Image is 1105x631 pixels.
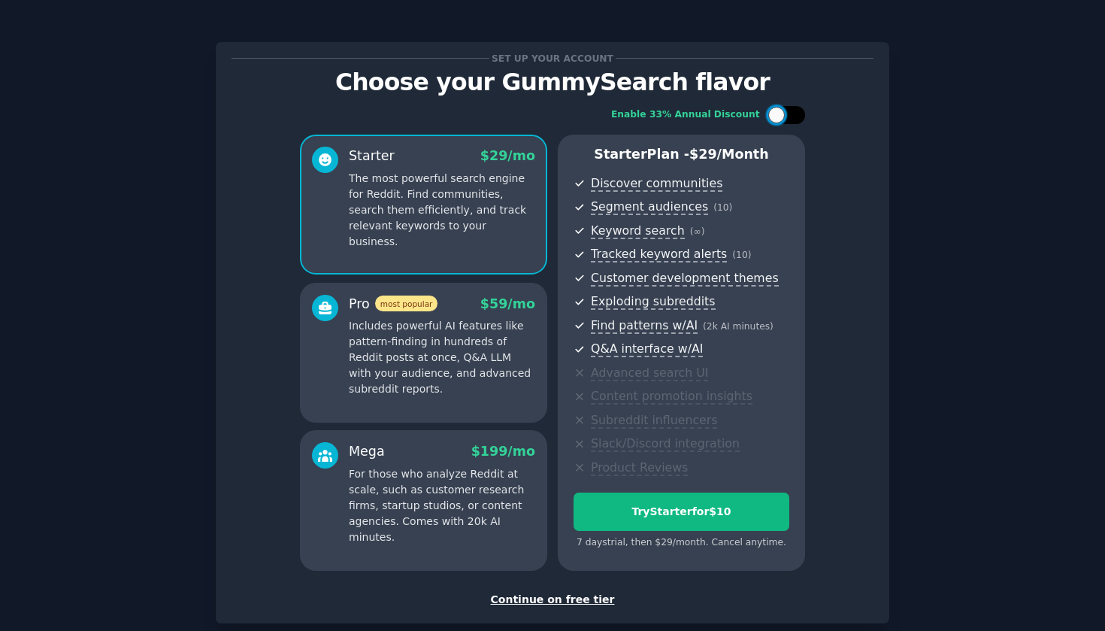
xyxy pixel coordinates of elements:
div: Pro [349,295,437,314]
span: most popular [375,296,438,311]
p: Choose your GummySearch flavor [232,69,873,96]
div: Mega [349,442,385,461]
span: Slack/Discord integration [591,436,740,452]
div: Starter [349,147,395,165]
span: $ 199 /mo [471,444,535,459]
span: ( 10 ) [732,250,751,260]
span: Discover communities [591,176,722,192]
span: Customer development themes [591,271,779,287]
p: Includes powerful AI features like pattern-finding in hundreds of Reddit posts at once, Q&A LLM w... [349,318,535,397]
span: Find patterns w/AI [591,318,698,334]
span: Set up your account [489,50,616,66]
span: ( 10 ) [713,202,732,213]
span: Subreddit influencers [591,413,717,429]
span: Product Reviews [591,460,688,476]
span: Content promotion insights [591,389,752,405]
span: Exploding subreddits [591,294,715,310]
p: Starter Plan - [574,145,789,164]
div: Enable 33% Annual Discount [611,108,760,122]
span: Advanced search UI [591,366,708,381]
span: Segment audiences [591,199,708,215]
button: TryStarterfor$10 [574,493,789,531]
span: Tracked keyword alerts [591,247,727,262]
span: ( ∞ ) [690,226,705,237]
div: Try Starter for $10 [574,504,789,520]
span: Keyword search [591,223,685,239]
span: $ 59 /mo [480,296,535,311]
div: 7 days trial, then $ 29 /month . Cancel anytime. [574,536,789,550]
div: Continue on free tier [232,592,873,608]
span: $ 29 /mo [480,148,535,163]
span: $ 29 /month [689,147,769,162]
p: For those who analyze Reddit at scale, such as customer research firms, startup studios, or conte... [349,466,535,545]
span: ( 2k AI minutes ) [703,321,773,332]
p: The most powerful search engine for Reddit. Find communities, search them efficiently, and track ... [349,171,535,250]
span: Q&A interface w/AI [591,341,703,357]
